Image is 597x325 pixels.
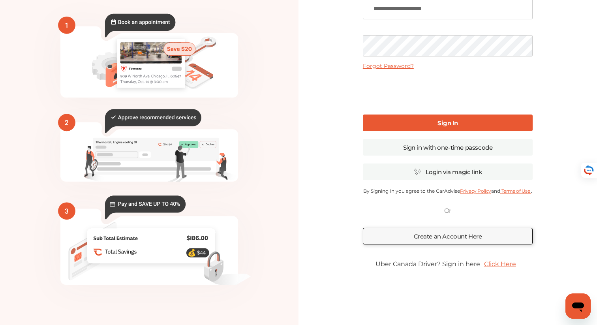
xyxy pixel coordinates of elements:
p: Or [444,207,451,215]
a: Click Here [480,256,520,272]
a: Sign in with one-time passcode [363,139,533,156]
iframe: reCAPTCHA [388,76,508,107]
a: Terms of Use [500,188,531,194]
iframe: Button to launch messaging window [565,293,591,319]
text: 💰 [188,249,196,257]
a: Forgot Password? [363,62,414,70]
p: By Signing In you agree to the CarAdvise and . [363,188,533,194]
span: Uber Canada Driver? Sign in here [375,260,480,268]
img: magic_icon.32c66aac.svg [414,168,422,176]
a: Login via magic link [363,163,533,180]
a: Create an Account Here [363,228,533,244]
a: Sign In [363,115,533,131]
b: Sign In [437,119,458,127]
a: Privacy Policy [460,188,491,194]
